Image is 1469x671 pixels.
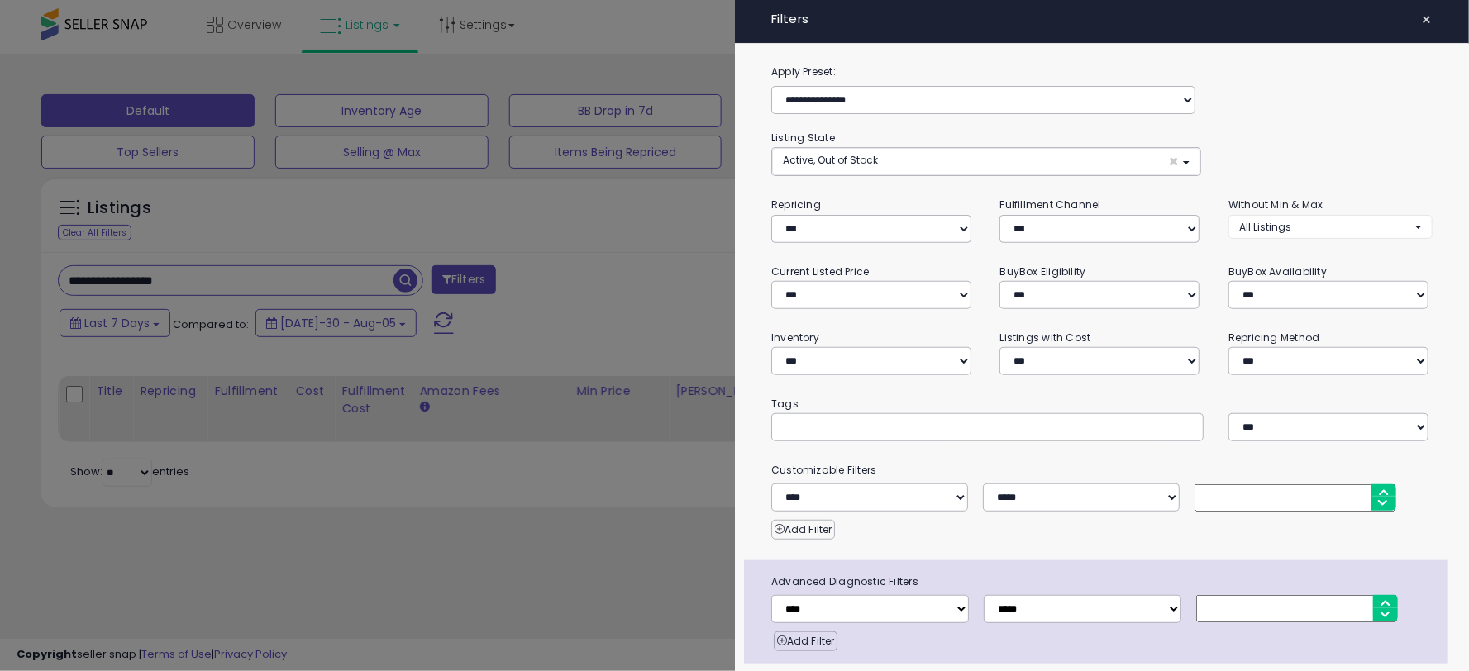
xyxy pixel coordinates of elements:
small: Current Listed Price [771,264,869,278]
small: Tags [759,395,1445,413]
small: Listings with Cost [999,331,1090,345]
small: Repricing Method [1228,331,1320,345]
span: × [1169,153,1180,170]
button: All Listings [1228,215,1433,239]
span: Advanced Diagnostic Filters [759,573,1448,591]
small: Inventory [771,331,819,345]
small: Repricing [771,197,821,212]
span: All Listings [1239,220,1291,234]
small: Fulfillment Channel [999,197,1100,212]
button: × [1415,8,1439,31]
span: × [1422,8,1433,31]
small: Customizable Filters [759,461,1445,479]
button: Active, Out of Stock × [772,148,1200,175]
button: Add Filter [771,520,835,540]
h4: Filters [771,12,1433,26]
small: Without Min & Max [1228,197,1324,212]
small: BuyBox Availability [1228,264,1327,278]
span: Active, Out of Stock [783,153,878,167]
label: Apply Preset: [759,63,1445,81]
small: Listing State [771,131,835,145]
button: Add Filter [774,631,837,651]
small: BuyBox Eligibility [999,264,1085,278]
